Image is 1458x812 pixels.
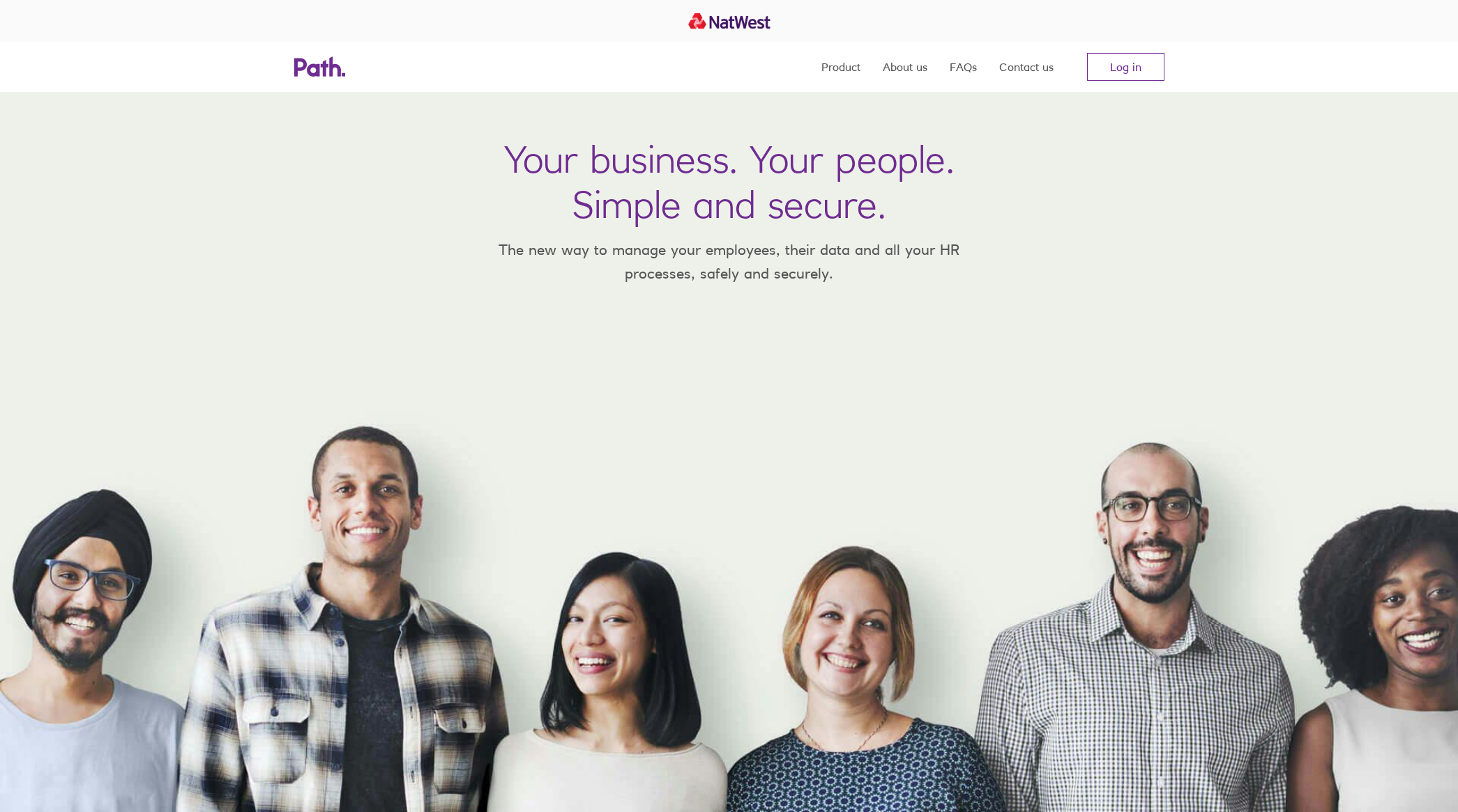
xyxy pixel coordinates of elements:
[821,42,860,92] a: Product
[478,238,980,285] p: The new way to manage your employees, their data and all your HR processes, safely and securely.
[883,42,927,92] a: About us
[504,136,955,227] h1: Your business. Your people. Simple and secure.
[999,42,1054,92] a: Contact us
[950,42,977,92] a: FAQs
[1087,53,1164,81] a: Log in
